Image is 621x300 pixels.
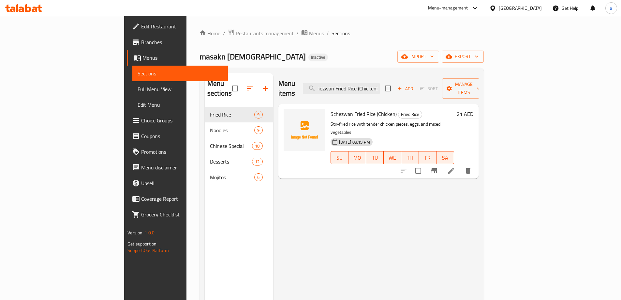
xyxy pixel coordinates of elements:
a: Support.OpsPlatform [127,246,169,255]
div: Fried Rice9 [205,107,273,122]
span: Desserts [210,158,252,166]
span: Select all sections [228,82,242,95]
span: export [447,53,479,61]
button: delete [460,163,476,179]
span: Menus [142,54,223,62]
nav: Menu sections [205,104,273,188]
button: SU [331,151,348,164]
span: Sections [138,70,223,77]
button: TU [366,151,384,164]
div: items [252,142,262,150]
span: Schezwan Fried Rice (Chicken) [331,109,397,119]
button: MO [348,151,366,164]
div: Menu-management [428,4,468,12]
a: Promotions [127,144,228,160]
div: Chinese Special18 [205,138,273,154]
span: SA [439,153,451,163]
span: Get support on: [127,240,157,248]
span: Upsell [141,179,223,187]
div: Noodles9 [205,122,273,138]
button: TH [401,151,419,164]
p: Stir-fried rice with tender chicken pieces, eggs, and mixed vegetables. [331,120,454,136]
span: Restaurants management [236,29,294,37]
span: 12 [252,159,262,165]
div: items [252,158,262,166]
span: WE [386,153,399,163]
div: Mojitos6 [205,169,273,185]
a: Menus [301,29,324,38]
span: Edit Menu [138,101,223,109]
span: Menus [309,29,324,37]
span: Sort sections [242,81,258,96]
span: Inactive [308,55,328,60]
button: SA [436,151,454,164]
span: Version: [127,229,143,237]
div: items [254,126,262,134]
span: Fried Rice [210,111,255,118]
div: Chinese Special [210,142,252,150]
input: search [303,83,380,94]
div: Desserts12 [205,154,273,169]
button: Add section [258,81,273,96]
span: Fried Rice [398,111,422,118]
a: Edit Restaurant [127,19,228,34]
button: Manage items [442,78,486,99]
span: Add item [395,84,416,94]
button: Branch-specific-item [426,163,442,179]
span: Select section [381,82,395,95]
span: 18 [252,143,262,149]
span: SU [333,153,346,163]
span: Full Menu View [138,85,223,93]
button: import [397,51,439,63]
a: Grocery Checklist [127,207,228,222]
span: Manage items [447,80,481,97]
span: MO [351,153,363,163]
div: items [254,173,262,181]
a: Coupons [127,128,228,144]
li: / [296,29,299,37]
span: Choice Groups [141,117,223,124]
span: import [403,53,434,61]
button: FR [419,151,436,164]
span: TU [369,153,381,163]
span: Noodles [210,126,255,134]
span: Coupons [141,132,223,140]
span: Add [396,85,414,92]
div: items [254,111,262,118]
span: a [610,5,612,12]
a: Edit menu item [447,167,455,175]
span: Sections [332,29,350,37]
a: Edit Menu [132,97,228,113]
img: Schezwan Fried Rice (Chicken) [284,109,325,151]
button: WE [384,151,401,164]
span: Menu disclaimer [141,164,223,171]
div: Inactive [308,54,328,61]
span: Mojitos [210,173,255,181]
button: export [442,51,484,63]
span: Grocery Checklist [141,211,223,218]
span: Promotions [141,148,223,156]
span: FR [421,153,434,163]
span: [DATE] 08:19 PM [336,139,373,145]
a: Menu disclaimer [127,160,228,175]
span: TH [404,153,416,163]
span: Select section first [416,84,442,94]
span: Select to update [411,164,425,178]
h2: Menu items [278,79,295,98]
nav: breadcrumb [200,29,484,38]
div: [GEOGRAPHIC_DATA] [499,5,542,12]
button: Add [395,84,416,94]
span: Coverage Report [141,195,223,203]
a: Coverage Report [127,191,228,207]
a: Upsell [127,175,228,191]
span: Branches [141,38,223,46]
a: Restaurants management [228,29,294,38]
span: masakn [DEMOGRAPHIC_DATA] [200,49,306,64]
a: Sections [132,66,228,81]
a: Choice Groups [127,113,228,128]
span: 9 [255,127,262,134]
